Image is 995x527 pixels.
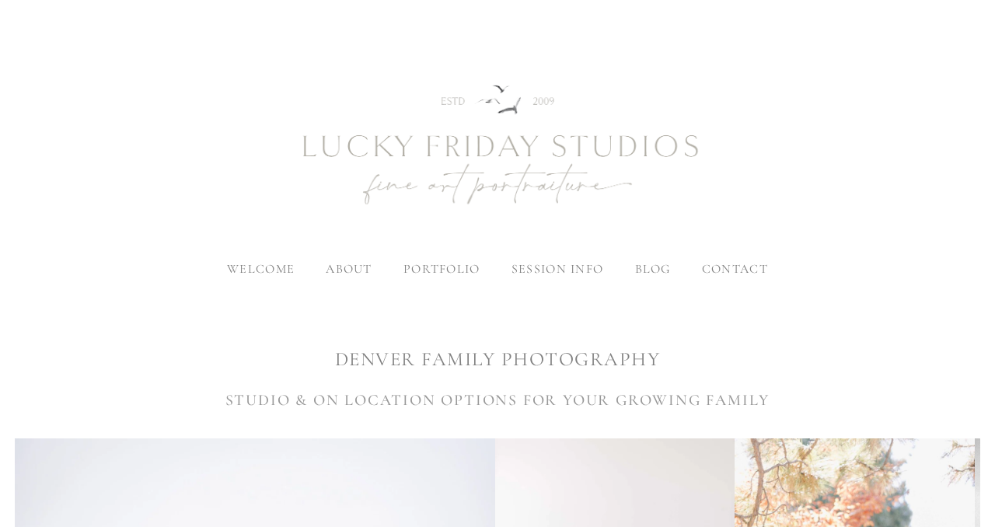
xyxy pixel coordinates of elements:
img: Newborn Photography Denver | Lucky Friday Studios [218,30,777,263]
a: blog [635,261,671,277]
h3: STUDIO & ON LOCATION OPTIONS FOR YOUR GROWING FAMILY [15,389,980,412]
label: portfolio [403,261,480,277]
label: session info [511,261,603,277]
label: about [326,261,372,277]
h1: DENVER FAMILY PHOTOGRAPHY [15,346,980,373]
a: welcome [227,261,295,277]
a: contact [702,261,768,277]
